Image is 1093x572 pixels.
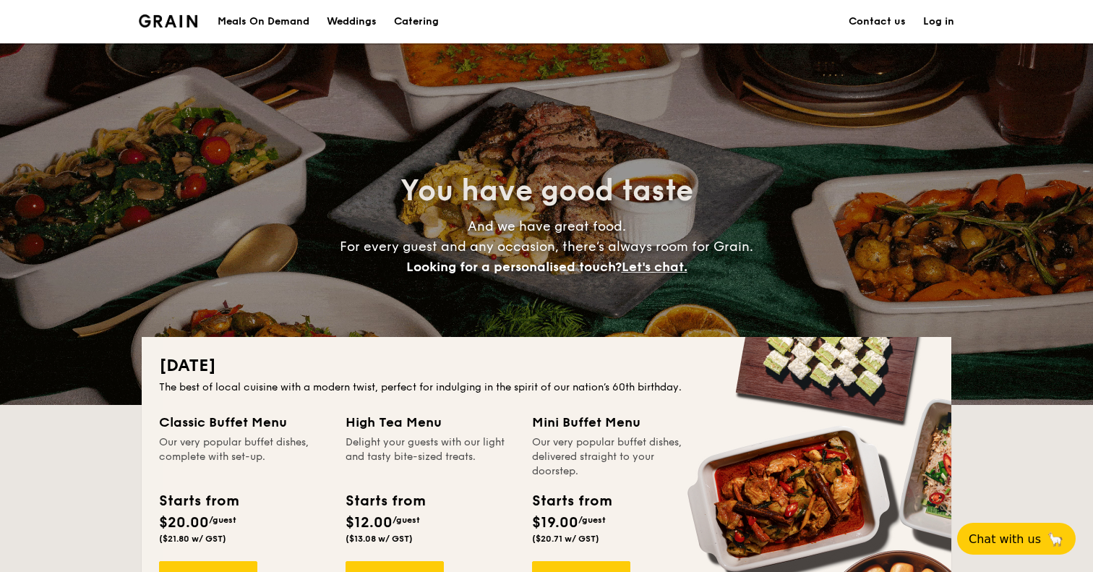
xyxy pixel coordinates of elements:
div: Starts from [346,490,424,512]
div: Starts from [532,490,611,512]
span: ($20.71 w/ GST) [532,534,599,544]
span: /guest [393,515,420,525]
span: $19.00 [532,514,578,532]
span: $12.00 [346,514,393,532]
img: Grain [139,14,197,27]
div: Our very popular buffet dishes, complete with set-up. [159,435,328,479]
span: And we have great food. For every guest and any occasion, there’s always room for Grain. [340,218,753,275]
div: The best of local cuisine with a modern twist, perfect for indulging in the spirit of our nation’... [159,380,934,395]
div: Our very popular buffet dishes, delivered straight to your doorstep. [532,435,701,479]
div: Mini Buffet Menu [532,412,701,432]
div: Starts from [159,490,238,512]
a: Logotype [139,14,197,27]
span: Let's chat. [622,259,687,275]
div: Delight your guests with our light and tasty bite-sized treats. [346,435,515,479]
button: Chat with us🦙 [957,523,1076,555]
div: High Tea Menu [346,412,515,432]
span: /guest [578,515,606,525]
span: 🦙 [1047,531,1064,547]
h2: [DATE] [159,354,934,377]
span: ($21.80 w/ GST) [159,534,226,544]
span: You have good taste [400,174,693,208]
span: ($13.08 w/ GST) [346,534,413,544]
span: $20.00 [159,514,209,532]
span: Looking for a personalised touch? [406,259,622,275]
div: Classic Buffet Menu [159,412,328,432]
span: /guest [209,515,236,525]
span: Chat with us [969,532,1041,546]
